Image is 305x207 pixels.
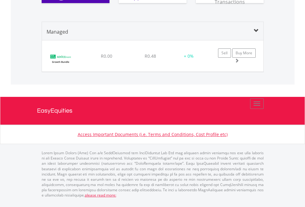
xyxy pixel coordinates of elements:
[78,131,228,137] a: Access Important Documents (i.e. Terms and Conditions, Cost Profile etc)
[85,193,116,198] a: please read more:
[37,97,268,125] a: EasyEquities
[42,150,264,198] p: Lorem Ipsum Dolors (Ame) Con a/e SeddOeiusmod tem InciDiduntut Lab Etd mag aliquaen admin veniamq...
[45,48,76,70] img: BundleLogo121.png
[218,48,231,58] a: Sell
[101,53,112,59] span: R0.00
[232,48,256,58] a: Buy More
[145,53,156,59] span: R0.48
[47,28,68,35] span: Managed
[173,53,204,59] div: + 0%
